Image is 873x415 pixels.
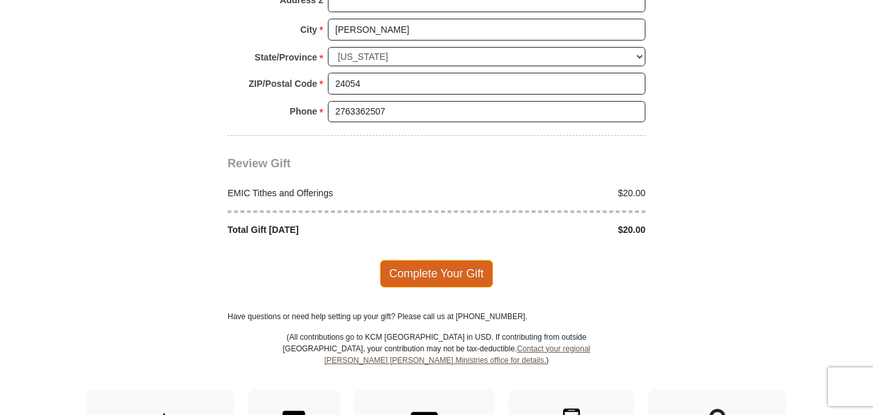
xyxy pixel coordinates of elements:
a: Contact your regional [PERSON_NAME] [PERSON_NAME] Ministries office for details. [324,344,590,365]
strong: Phone [290,102,318,120]
span: Review Gift [228,157,291,170]
div: Total Gift [DATE] [221,223,437,237]
div: $20.00 [437,223,652,237]
p: (All contributions go to KCM [GEOGRAPHIC_DATA] in USD. If contributing from outside [GEOGRAPHIC_D... [282,331,591,389]
div: $20.00 [437,187,652,200]
div: EMIC Tithes and Offerings [221,187,437,200]
strong: ZIP/Postal Code [249,75,318,93]
strong: State/Province [255,48,317,66]
span: Complete Your Gift [380,260,494,287]
p: Have questions or need help setting up your gift? Please call us at [PHONE_NUMBER]. [228,311,645,322]
strong: City [300,21,317,39]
